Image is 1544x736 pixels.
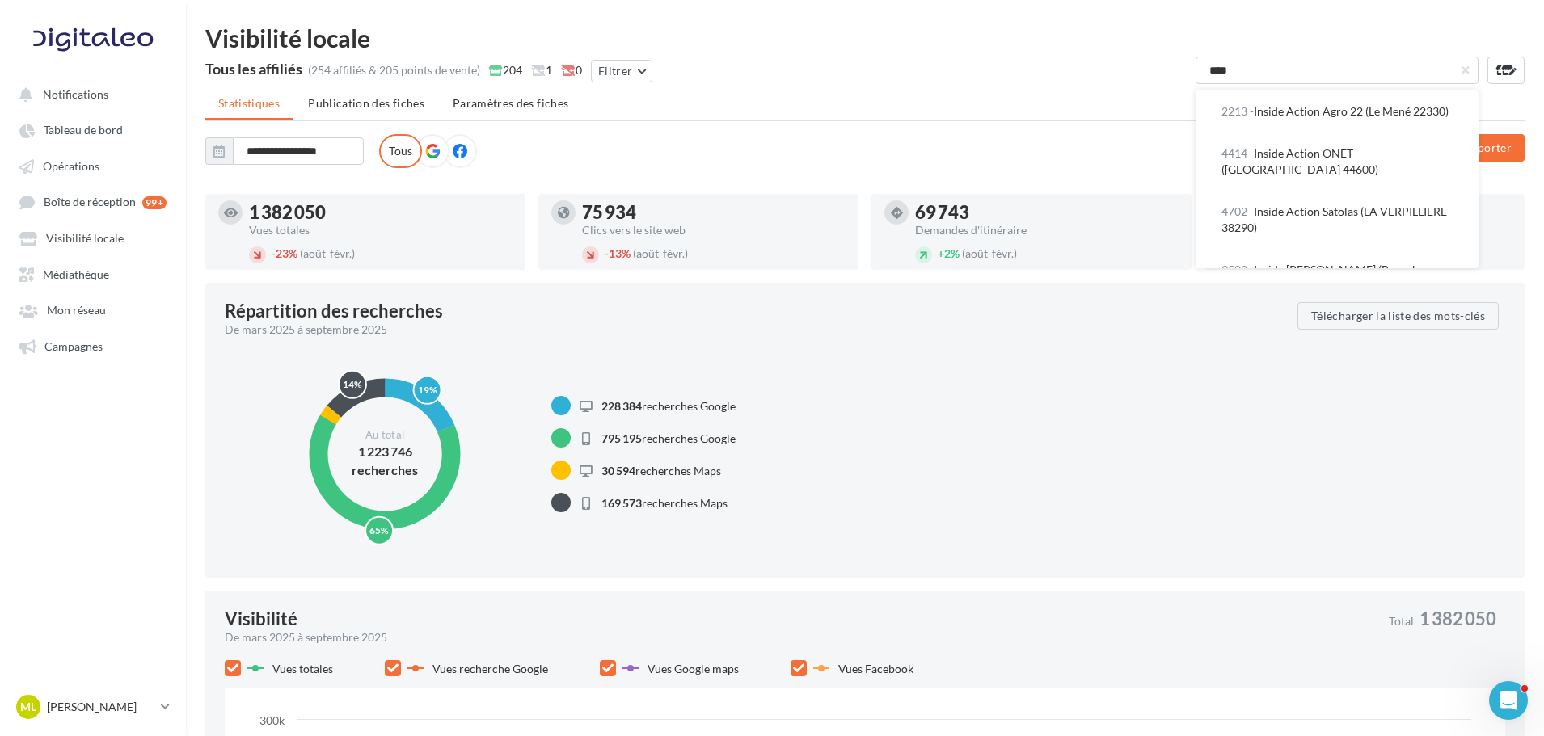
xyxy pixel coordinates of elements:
span: 2213 - [1221,104,1254,118]
span: Vues Google maps [648,662,739,675]
div: (254 affiliés & 205 points de vente) [308,62,480,78]
span: Total [1389,616,1414,627]
span: Vues recherche Google [432,662,548,675]
button: 9502 -Inside [PERSON_NAME] (Beauchamp 95250) [1196,249,1479,307]
span: Notifications [43,87,108,101]
span: recherches Maps [601,496,728,510]
span: Inside [PERSON_NAME] (Beauchamp 95250) [1221,263,1441,292]
span: Tableau de bord [44,124,123,137]
span: - [272,246,276,260]
span: Inside Action Satolas (LA VERPILLIERE 38290) [1221,204,1447,234]
span: Opérations [43,159,99,173]
div: 1 382 050 [249,204,513,221]
span: 204 [489,62,522,78]
span: 30 594 [601,464,635,477]
div: Demandes d'itinéraire [915,225,1179,236]
div: De mars 2025 à septembre 2025 [225,322,1285,338]
a: ML [PERSON_NAME] [13,692,173,722]
span: Paramètres des fiches [453,96,568,110]
span: 4414 - [1221,146,1254,160]
button: 4414 -Inside Action ONET ([GEOGRAPHIC_DATA] 44600) [1196,132,1479,191]
span: Boîte de réception [44,196,136,209]
div: Répartition des recherches [225,302,443,320]
div: Vues totales [249,225,513,236]
button: 2213 -Inside Action Agro 22 (Le Mené 22330) [1196,90,1479,132]
div: Clics vers le site web [582,225,846,236]
span: Vues totales [272,662,333,675]
button: 4702 -Inside Action Satolas (LA VERPILLIERE 38290) [1196,191,1479,249]
div: Tous les affiliés [205,61,302,76]
span: 0 [561,62,582,78]
span: (août-févr.) [633,246,688,260]
a: Visibilité locale [10,223,176,252]
span: + [938,246,944,260]
a: Mon réseau [10,295,176,324]
label: Tous [379,134,422,168]
span: Inside Action ONET ([GEOGRAPHIC_DATA] 44600) [1221,146,1378,176]
span: (août-févr.) [300,246,355,260]
span: 13% [605,246,631,260]
span: 228 384 [601,399,642,413]
span: ML [20,699,36,715]
button: Filtrer [591,60,652,82]
div: 69 743 [915,204,1179,221]
span: Médiathèque [43,267,109,281]
div: Visibilité locale [205,26,1525,50]
span: 1 382 050 [1420,610,1496,628]
span: 1 [531,62,552,78]
span: recherches Google [601,399,736,413]
button: Notifications [10,79,170,108]
span: 795 195 [601,431,642,445]
div: 99+ [142,196,167,209]
span: recherches Maps [601,464,721,477]
text: 300k [259,713,285,727]
div: De mars 2025 à septembre 2025 [225,629,1376,646]
button: Télécharger la liste des mots-clés [1297,302,1499,330]
span: 169 573 [601,496,642,510]
a: Boîte de réception 99+ [10,187,176,217]
span: 23% [272,246,297,260]
span: Vues Facebook [838,662,913,675]
span: 9502 - [1221,263,1254,276]
a: Tableau de bord [10,115,176,144]
span: 2% [938,246,960,260]
button: Exporter [1452,134,1525,162]
span: 4702 - [1221,204,1254,218]
span: Visibilité locale [46,232,124,246]
p: [PERSON_NAME] [47,699,154,715]
a: Opérations [10,151,176,180]
a: Campagnes [10,331,176,360]
iframe: Intercom live chat [1489,681,1528,720]
span: Campagnes [44,339,103,353]
span: recherches Google [601,431,736,445]
span: Publication des fiches [308,96,424,110]
a: Médiathèque [10,259,176,288]
div: Visibilité [225,610,297,628]
span: (août-févr.) [962,246,1017,260]
span: Mon réseau [47,304,106,318]
span: Inside Action Agro 22 (Le Mené 22330) [1221,104,1449,118]
span: - [605,246,609,260]
div: 75 934 [582,204,846,221]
